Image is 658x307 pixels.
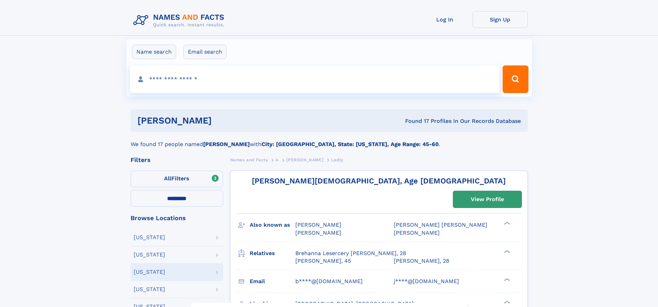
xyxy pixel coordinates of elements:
div: We found 17 people named with . [131,132,528,148]
div: Browse Locations [131,215,223,221]
h3: Also known as [250,219,295,231]
a: Sign Up [473,11,528,28]
a: Brehanna Lesercery [PERSON_NAME], 28 [295,250,406,257]
div: [US_STATE] [134,287,165,292]
div: ❯ [502,221,511,226]
div: ❯ [502,300,511,304]
span: [PERSON_NAME] [286,157,323,162]
button: Search Button [503,65,528,93]
span: All [164,175,171,182]
div: ❯ [502,249,511,254]
a: View Profile [453,191,522,208]
div: [US_STATE] [134,269,165,275]
a: [PERSON_NAME][DEMOGRAPHIC_DATA], Age [DEMOGRAPHIC_DATA] [252,177,506,185]
label: Filters [131,171,223,187]
h1: [PERSON_NAME] [137,116,308,125]
div: [US_STATE] [134,235,165,240]
div: Filters [131,157,223,163]
span: [GEOGRAPHIC_DATA], [GEOGRAPHIC_DATA] [295,300,414,307]
a: [PERSON_NAME], 45 [295,257,351,265]
div: Found 17 Profiles In Our Records Database [308,117,521,125]
span: A [276,157,279,162]
a: [PERSON_NAME] [286,155,323,164]
div: ❯ [502,277,511,282]
a: A [276,155,279,164]
img: Logo Names and Facts [131,11,230,30]
h3: Relatives [250,247,295,259]
span: Ladly [331,157,343,162]
span: [PERSON_NAME] [295,229,341,236]
b: City: [GEOGRAPHIC_DATA], State: [US_STATE], Age Range: 45-60 [261,141,439,147]
label: Email search [183,45,227,59]
a: Log In [417,11,473,28]
h3: Email [250,276,295,287]
span: [PERSON_NAME] [PERSON_NAME] [394,222,487,228]
input: search input [130,65,500,93]
label: Name search [132,45,176,59]
span: [PERSON_NAME] [295,222,341,228]
span: [PERSON_NAME] [394,229,440,236]
a: [PERSON_NAME], 28 [394,257,449,265]
div: [US_STATE] [134,252,165,258]
b: [PERSON_NAME] [203,141,250,147]
div: View Profile [471,191,504,207]
a: Names and Facts [230,155,268,164]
